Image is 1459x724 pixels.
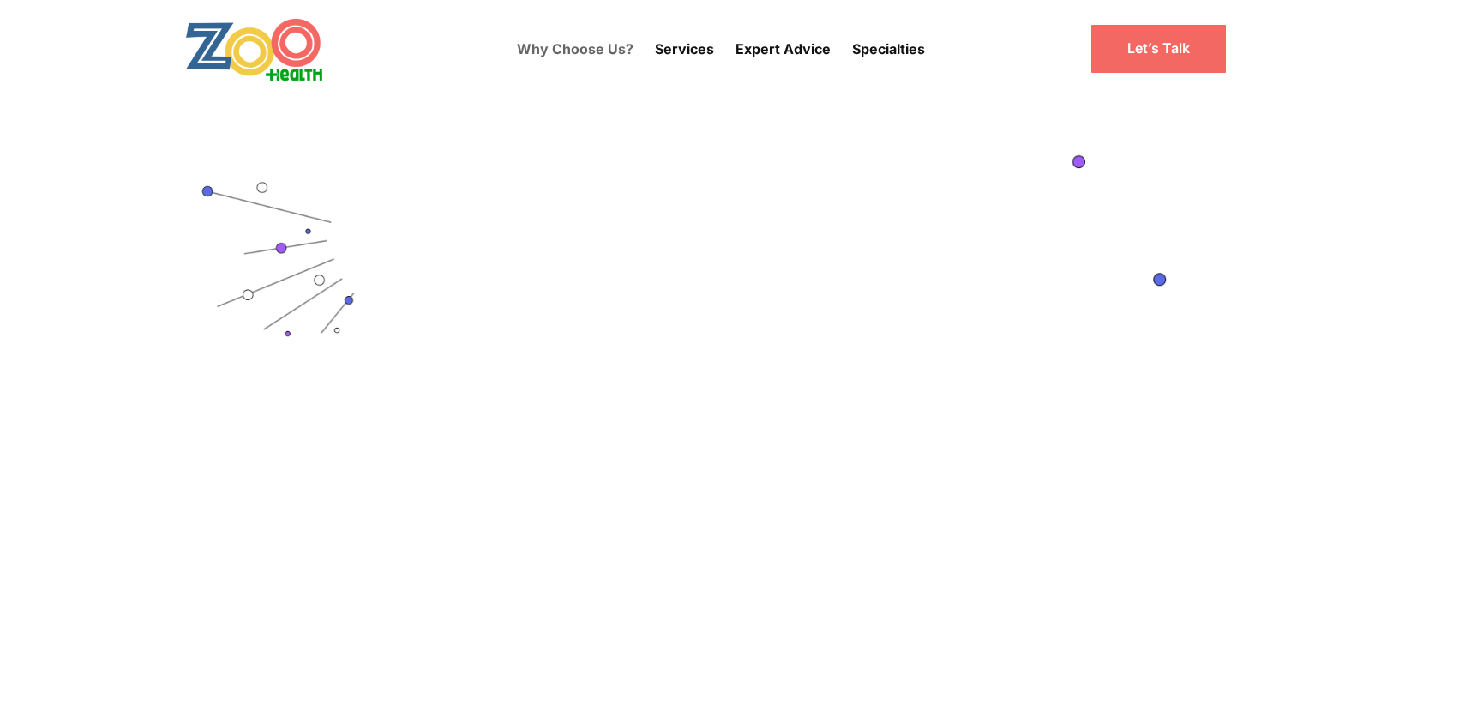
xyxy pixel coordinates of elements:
p: Expert Advice [736,39,831,59]
div: Services [655,13,714,85]
a: Let’s Talk [1090,23,1228,74]
a: Why Choose Us? [517,25,633,73]
div: Specialties [852,13,925,85]
p: Services [655,39,714,59]
div: Expert Advice [736,13,831,85]
a: home [185,17,369,81]
a: Specialties [852,40,925,57]
a: Expert Advice [736,30,831,68]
